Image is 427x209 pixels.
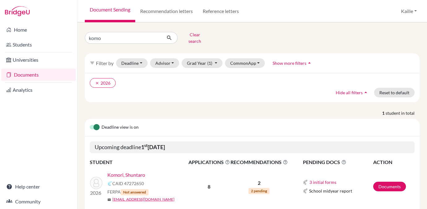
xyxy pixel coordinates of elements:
[303,158,373,166] span: PENDING DOCS
[90,158,188,166] th: STUDENT
[116,58,148,68] button: Deadline
[273,60,306,66] span: Show more filters
[373,158,415,166] th: ACTION
[207,60,212,66] span: (1)
[90,60,95,65] i: filter_list
[303,180,308,185] img: Common App logo
[1,180,76,193] a: Help center
[1,69,76,81] a: Documents
[107,181,112,186] img: Common App logo
[208,184,210,189] b: 8
[330,88,374,97] button: Hide all filtersarrow_drop_up
[178,30,212,46] button: Clear search
[1,195,76,208] a: Community
[107,189,149,195] span: FERPA
[107,171,145,179] a: Komori, Shuntaro
[107,198,111,202] span: mail
[306,60,313,66] i: arrow_drop_up
[121,189,149,195] span: Not answered
[309,179,337,186] button: 3 initial forms
[398,5,420,17] button: Kaille
[90,189,102,197] p: 2026
[267,58,318,68] button: Show more filtersarrow_drop_up
[144,143,148,148] sup: st
[188,158,230,166] span: APPLICATIONS
[95,81,99,85] i: clear
[182,58,222,68] button: Grad Year(1)
[96,60,114,66] span: Filter by
[1,24,76,36] a: Home
[231,158,288,166] span: RECOMMENDATIONS
[150,58,179,68] button: Advisor
[309,188,352,194] span: School midyear report
[248,188,270,194] span: 2 pending
[141,144,165,150] b: 1 [DATE]
[374,88,415,97] button: Reset to default
[1,38,76,51] a: Students
[225,58,265,68] button: CommonApp
[373,182,406,191] a: Documents
[382,110,386,116] strong: 1
[363,89,369,96] i: arrow_drop_up
[85,32,162,44] input: Find student by name...
[5,6,30,16] img: Bridge-U
[231,179,288,187] p: 2
[336,90,363,95] span: Hide all filters
[101,124,139,131] span: Deadline view is on
[112,180,144,187] span: CAID 47272650
[90,177,102,189] img: Komori, Shuntaro
[386,110,420,116] span: student in total
[303,189,308,193] img: Common App logo
[90,141,415,153] h5: Upcoming deadline
[90,78,116,88] button: clear2026
[1,84,76,96] a: Analytics
[112,197,175,202] a: [EMAIL_ADDRESS][DOMAIN_NAME]
[1,54,76,66] a: Universities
